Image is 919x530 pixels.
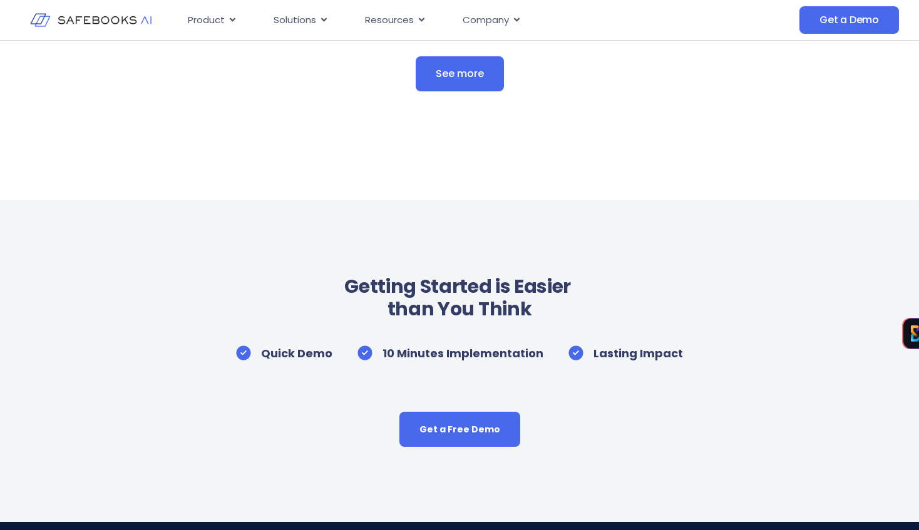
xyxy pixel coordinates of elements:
p: 10 Minutes Implementation [382,345,543,362]
span: Get a Demo [819,14,879,26]
a: See more [416,56,504,91]
div: Menu Toggle [178,8,699,33]
span: Resources [365,13,414,28]
p: Lasting Impact [593,345,683,362]
h6: Getting Started is Easier than You Think [344,275,575,320]
p: Quick Demo [261,345,332,362]
span: Product [188,13,225,28]
span: Solutions [274,13,316,28]
span: Company [463,13,509,28]
a: Get a Demo [799,6,899,34]
a: Get a Free Demo [399,412,520,447]
nav: Menu [178,8,699,33]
